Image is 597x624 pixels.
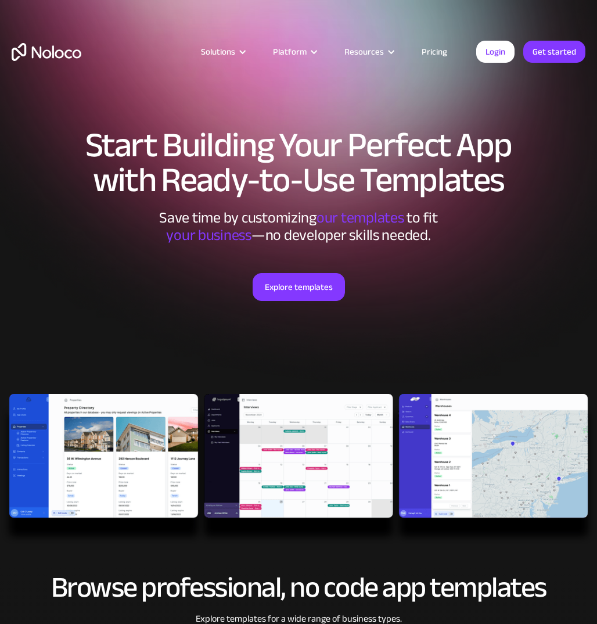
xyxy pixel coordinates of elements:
a: Pricing [407,44,462,59]
div: Solutions [201,44,235,59]
a: Get started [523,41,585,63]
div: Platform [273,44,307,59]
div: Resources [344,44,384,59]
span: our templates [317,203,404,232]
div: Solutions [186,44,258,59]
div: Platform [258,44,330,59]
div: Save time by customizing to fit ‍ —no developer skills needed. [124,209,473,244]
span: your business [166,221,251,249]
div: Resources [330,44,407,59]
a: Login [476,41,515,63]
h1: Start Building Your Perfect App with Ready-to-Use Templates [12,128,585,198]
a: home [12,43,81,61]
h2: Browse professional, no code app templates [12,572,585,603]
a: Explore templates [253,273,345,301]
